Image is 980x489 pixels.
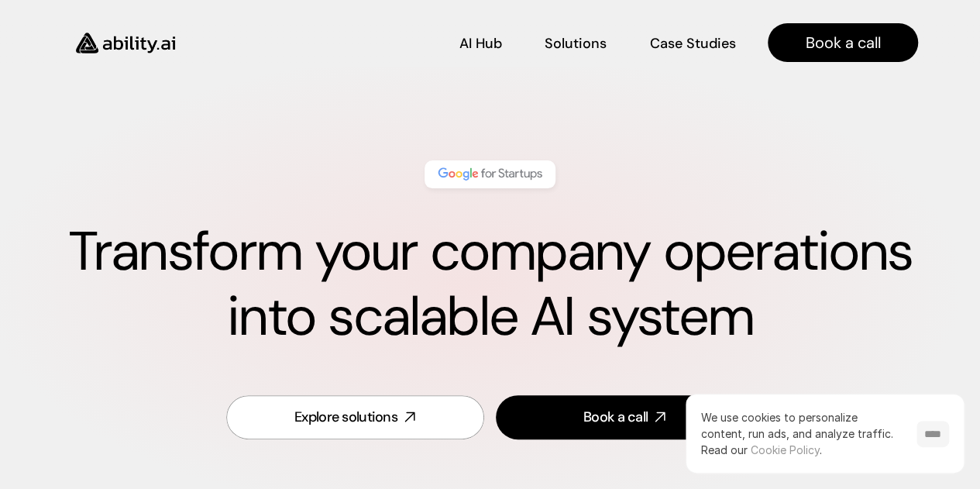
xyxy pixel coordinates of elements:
[751,443,820,456] a: Cookie Policy
[545,29,607,57] a: Solutions
[226,395,484,439] a: Explore solutions
[806,32,881,53] p: Book a call
[701,409,901,458] p: We use cookies to personalize content, run ads, and analyze traffic.
[459,34,502,53] p: AI Hub
[583,408,648,427] div: Book a call
[545,34,607,53] p: Solutions
[62,219,918,350] h1: Transform your company operations into scalable AI system
[496,395,754,439] a: Book a call
[459,29,502,57] a: AI Hub
[294,408,397,427] div: Explore solutions
[768,23,918,62] a: Book a call
[650,34,736,53] p: Case Studies
[649,29,737,57] a: Case Studies
[197,23,918,62] nav: Main navigation
[701,443,822,456] span: Read our .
